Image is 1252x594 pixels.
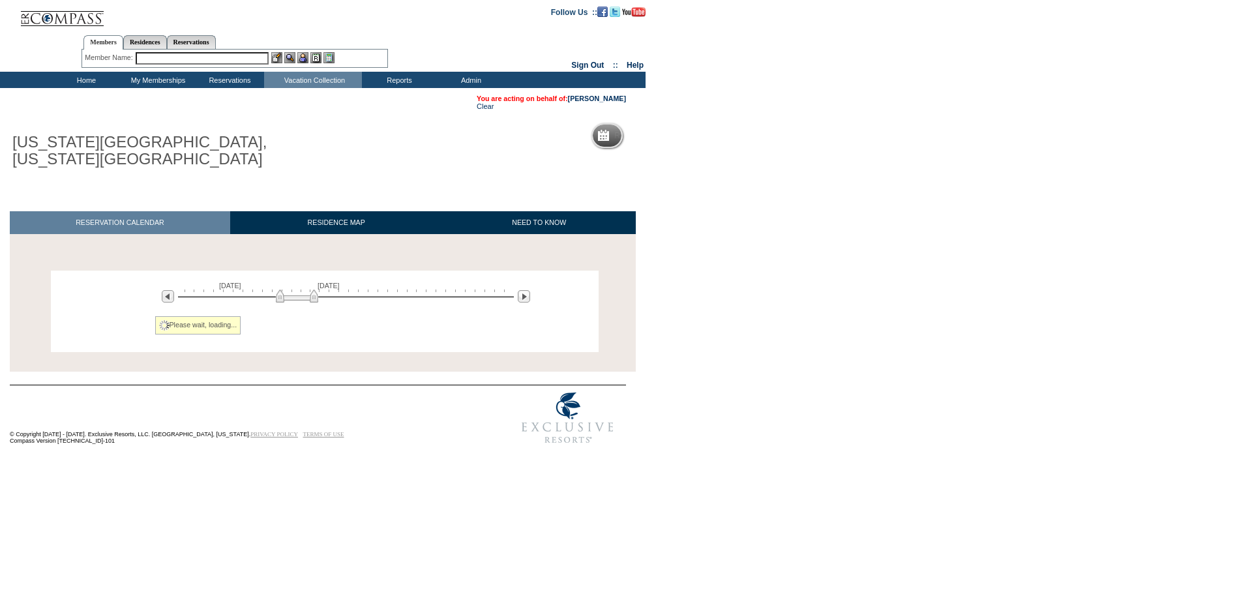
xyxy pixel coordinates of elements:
[610,7,620,17] img: Follow us on Twitter
[250,431,298,438] a: PRIVACY POLICY
[85,52,135,63] div: Member Name:
[551,7,597,17] td: Follow Us ::
[49,72,121,88] td: Home
[509,385,626,451] img: Exclusive Resorts
[83,35,123,50] a: Members
[310,52,321,63] img: Reservations
[10,387,466,451] td: © Copyright [DATE] - [DATE]. Exclusive Resorts, LLC. [GEOGRAPHIC_DATA], [US_STATE]. Compass Versi...
[123,35,167,49] a: Residences
[155,316,241,334] div: Please wait, loading...
[10,211,230,234] a: RESERVATION CALENDAR
[162,290,174,303] img: Previous
[568,95,626,102] a: [PERSON_NAME]
[622,7,646,17] img: Subscribe to our YouTube Channel
[597,7,608,17] img: Become our fan on Facebook
[362,72,434,88] td: Reports
[610,7,620,15] a: Follow us on Twitter
[230,211,443,234] a: RESIDENCE MAP
[219,282,241,290] span: [DATE]
[10,131,302,171] h1: [US_STATE][GEOGRAPHIC_DATA], [US_STATE][GEOGRAPHIC_DATA]
[159,320,170,331] img: spinner2.gif
[297,52,308,63] img: Impersonate
[518,290,530,303] img: Next
[622,7,646,15] a: Subscribe to our YouTube Channel
[571,61,604,70] a: Sign Out
[477,95,626,102] span: You are acting on behalf of:
[284,52,295,63] img: View
[613,61,618,70] span: ::
[477,102,494,110] a: Clear
[614,132,714,140] h5: Reservation Calendar
[167,35,216,49] a: Reservations
[271,52,282,63] img: b_edit.gif
[121,72,192,88] td: My Memberships
[442,211,636,234] a: NEED TO KNOW
[627,61,644,70] a: Help
[318,282,340,290] span: [DATE]
[597,7,608,15] a: Become our fan on Facebook
[323,52,335,63] img: b_calculator.gif
[434,72,505,88] td: Admin
[192,72,264,88] td: Reservations
[264,72,362,88] td: Vacation Collection
[303,431,344,438] a: TERMS OF USE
